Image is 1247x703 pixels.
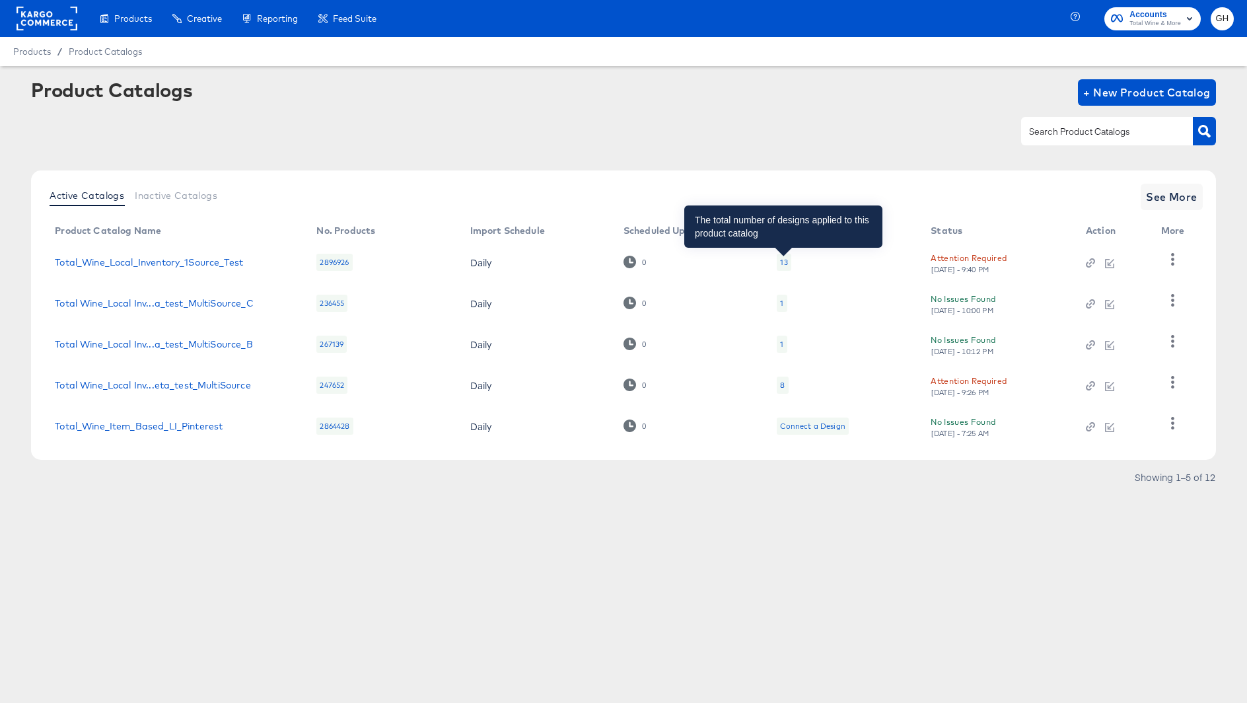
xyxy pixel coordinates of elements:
[460,365,613,406] td: Daily
[1026,124,1167,139] input: Search Product Catalogs
[641,258,647,267] div: 0
[316,225,375,236] div: No. Products
[777,225,859,236] div: Design Templates
[13,46,51,57] span: Products
[641,299,647,308] div: 0
[1129,18,1181,29] span: Total Wine & More
[1075,221,1151,242] th: Action
[920,221,1075,242] th: Status
[135,190,217,201] span: Inactive Catalogs
[623,379,647,391] div: 0
[777,336,787,353] div: 1
[780,257,787,268] div: 13
[780,298,783,309] div: 1
[55,339,252,350] a: Total Wine_Local Inv...a_test_MultiSource_B
[69,46,142,57] a: Product Catalogs
[931,265,990,274] div: [DATE] - 9:40 PM
[777,418,848,435] div: Connect a Design
[316,418,353,435] div: 2864428
[316,254,352,271] div: 2896926
[641,340,647,349] div: 0
[316,377,347,394] div: 247652
[55,257,243,268] a: Total_Wine_Local_Inventory_1Source_Test
[55,421,223,431] a: Total_Wine_Item_Based_LI_Pinterest
[641,422,647,431] div: 0
[1129,8,1181,22] span: Accounts
[333,13,376,24] span: Feed Suite
[777,254,791,271] div: 13
[780,339,783,350] div: 1
[623,225,713,236] div: Scheduled Updates
[1083,83,1211,102] span: + New Product Catalog
[460,324,613,365] td: Daily
[316,336,347,353] div: 267139
[623,338,647,350] div: 0
[1104,7,1201,30] button: AccountsTotal Wine & More
[780,421,845,431] div: Connect a Design
[460,406,613,447] td: Daily
[931,251,1007,274] button: Attention Required[DATE] - 9:40 PM
[623,297,647,309] div: 0
[460,242,613,283] td: Daily
[1151,221,1201,242] th: More
[1141,184,1203,210] button: See More
[55,380,250,390] a: Total Wine_Local Inv...eta_test_MultiSource
[50,190,124,201] span: Active Catalogs
[931,374,1007,388] div: Attention Required
[780,380,785,390] div: 8
[1211,7,1234,30] button: GH
[55,298,253,309] a: Total Wine_Local Inv...a_test_MultiSource_C
[1134,472,1216,482] div: Showing 1–5 of 12
[316,295,347,312] div: 236455
[777,295,787,312] div: 1
[257,13,298,24] span: Reporting
[31,79,192,100] div: Product Catalogs
[1216,11,1229,26] span: GH
[931,374,1007,397] button: Attention Required[DATE] - 9:26 PM
[470,225,545,236] div: Import Schedule
[623,256,647,268] div: 0
[1146,188,1197,206] span: See More
[623,420,647,432] div: 0
[460,283,613,324] td: Daily
[51,46,69,57] span: /
[55,225,161,236] div: Product Catalog Name
[1078,79,1216,106] button: + New Product Catalog
[114,13,152,24] span: Products
[931,251,1007,265] div: Attention Required
[641,381,647,390] div: 0
[187,13,222,24] span: Creative
[777,377,788,394] div: 8
[931,388,990,397] div: [DATE] - 9:26 PM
